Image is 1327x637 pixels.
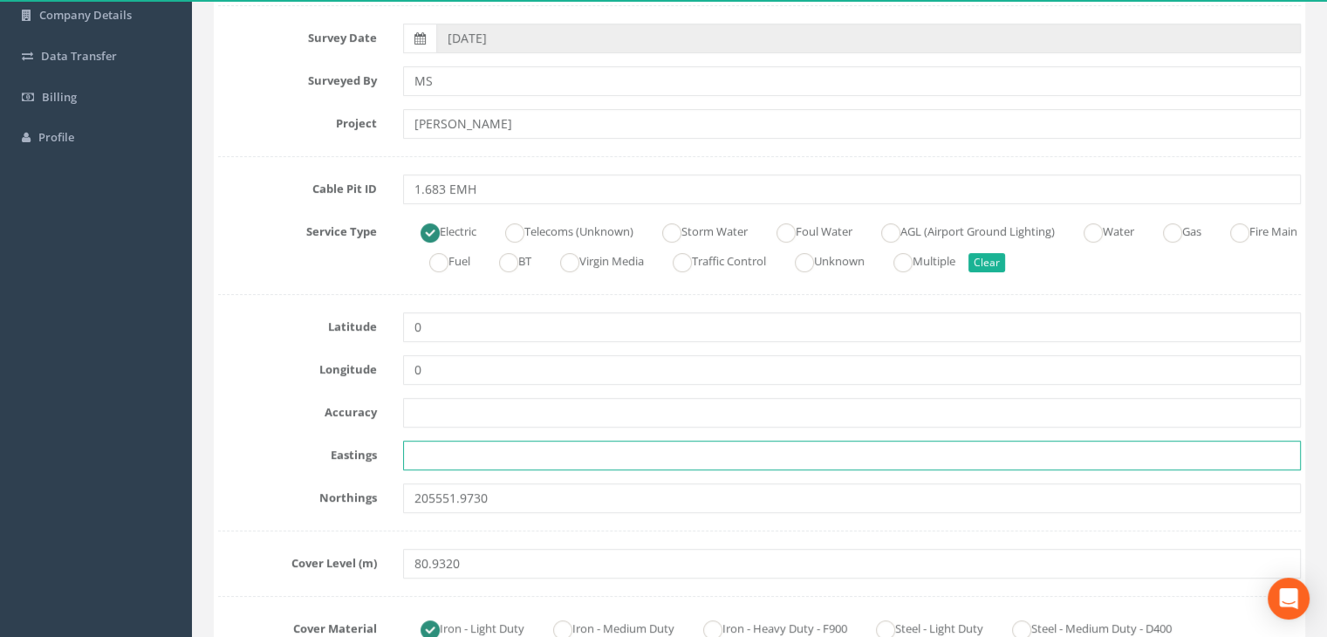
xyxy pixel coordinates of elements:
label: Longitude [205,355,390,378]
label: Project [205,109,390,132]
label: Northings [205,483,390,506]
label: AGL (Airport Ground Lighting) [864,217,1055,243]
label: Fuel [412,247,470,272]
label: Traffic Control [655,247,766,272]
span: Company Details [39,7,132,23]
label: Water [1066,217,1134,243]
div: Open Intercom Messenger [1268,578,1310,620]
label: Storm Water [645,217,748,243]
label: Electric [403,217,476,243]
label: Gas [1146,217,1201,243]
span: Billing [42,89,77,105]
label: Eastings [205,441,390,463]
label: Multiple [876,247,955,272]
label: Cover Level (m) [205,549,390,572]
button: Clear [968,253,1005,272]
label: Foul Water [759,217,852,243]
label: Service Type [205,217,390,240]
label: Survey Date [205,24,390,46]
span: Profile [38,129,74,145]
span: Data Transfer [41,48,117,64]
label: Virgin Media [543,247,644,272]
label: Cover Material [205,614,390,637]
label: Telecoms (Unknown) [488,217,633,243]
label: Fire Main [1213,217,1297,243]
label: Unknown [777,247,865,272]
label: Cable Pit ID [205,175,390,197]
label: Accuracy [205,398,390,421]
label: Surveyed By [205,66,390,89]
label: BT [482,247,531,272]
label: Latitude [205,312,390,335]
